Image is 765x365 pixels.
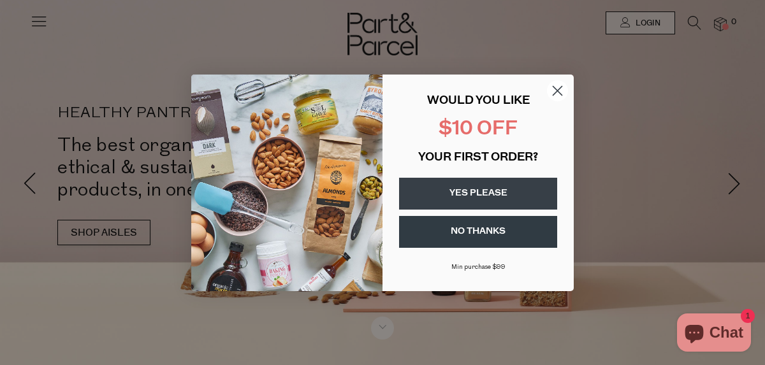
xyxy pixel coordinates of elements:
[451,264,506,271] span: Min purchase $99
[439,120,518,140] span: $10 OFF
[191,75,382,291] img: 43fba0fb-7538-40bc-babb-ffb1a4d097bc.jpeg
[427,96,530,107] span: WOULD YOU LIKE
[399,178,557,210] button: YES PLEASE
[418,152,538,164] span: YOUR FIRST ORDER?
[546,80,569,102] button: Close dialog
[673,313,755,355] inbox-online-store-chat: Shopify online store chat
[399,216,557,248] button: NO THANKS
